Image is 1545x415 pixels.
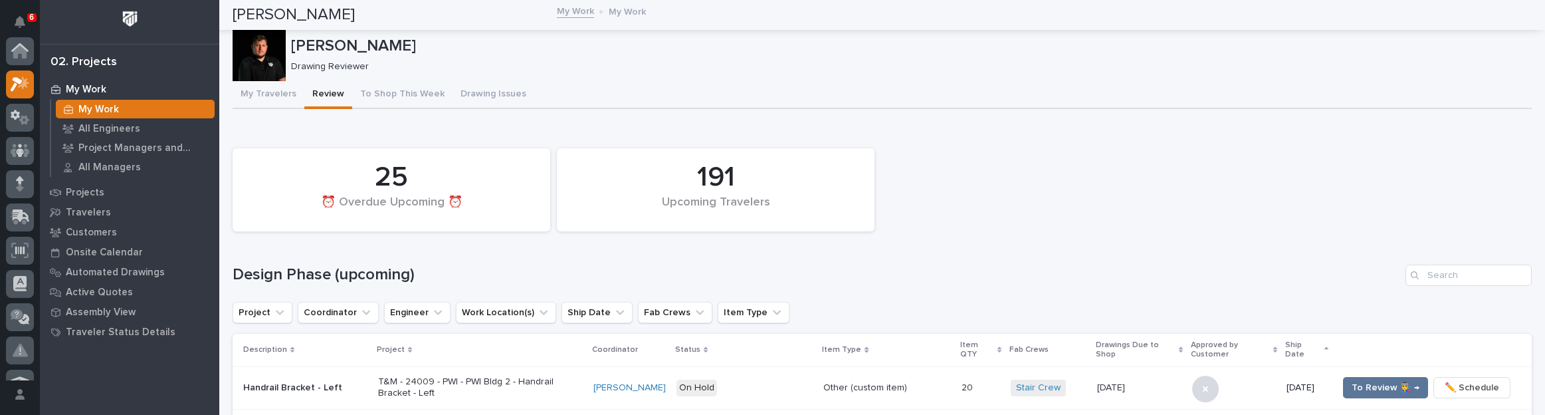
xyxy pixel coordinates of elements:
[29,13,34,22] p: 6
[453,81,534,109] button: Drawing Issues
[118,7,142,31] img: Workspace Logo
[40,202,219,222] a: Travelers
[243,382,367,394] p: Handrail Bracket - Left
[1009,343,1049,357] p: Fab Crews
[51,55,117,70] div: 02. Projects
[378,376,583,399] p: T&M - 24009 - PWI - PWI Bldg 2 - Handrail Bracket - Left
[1016,382,1061,394] a: Stair Crew
[676,380,717,396] div: On Hold
[609,3,646,18] p: My Work
[66,187,104,199] p: Projects
[822,343,861,357] p: Item Type
[291,61,1521,72] p: Drawing Reviewer
[377,343,405,357] p: Project
[40,222,219,242] a: Customers
[592,343,638,357] p: Coordinator
[40,182,219,202] a: Projects
[66,307,136,319] p: Assembly View
[579,196,852,223] div: Upcoming Travelers
[579,161,852,194] div: 191
[1096,338,1176,362] p: Drawings Due to Shop
[255,196,528,223] div: ⏰ Overdue Upcoming ⏰
[66,207,111,219] p: Travelers
[1405,265,1532,286] input: Search
[78,162,141,174] p: All Managers
[291,37,1526,56] p: [PERSON_NAME]
[593,382,666,394] a: [PERSON_NAME]
[718,302,789,323] button: Item Type
[40,242,219,262] a: Onsite Calendar
[40,282,219,302] a: Active Quotes
[40,79,219,99] a: My Work
[255,161,528,194] div: 25
[1343,377,1428,398] button: To Review 👨‍🏭 →
[1097,380,1128,394] p: [DATE]
[962,380,976,394] p: 20
[66,227,117,239] p: Customers
[51,138,219,157] a: Project Managers and Engineers
[1445,380,1499,396] span: ✏️ Schedule
[66,247,143,259] p: Onsite Calendar
[1352,380,1419,396] span: To Review 👨‍🏭 →
[562,302,633,323] button: Ship Date
[66,327,175,339] p: Traveler Status Details
[352,81,453,109] button: To Shop This Week
[40,302,219,322] a: Assembly View
[51,158,219,176] a: All Managers
[675,343,700,357] p: Status
[233,81,304,109] button: My Travelers
[638,302,712,323] button: Fab Crews
[66,84,106,96] p: My Work
[66,267,165,279] p: Automated Drawings
[1191,338,1270,362] p: Approved by Customer
[960,338,993,362] p: Item QTY
[456,302,556,323] button: Work Location(s)
[66,287,133,299] p: Active Quotes
[384,302,451,323] button: Engineer
[51,119,219,138] a: All Engineers
[51,100,219,118] a: My Work
[233,366,1532,409] tr: Handrail Bracket - LeftT&M - 24009 - PWI - PWI Bldg 2 - Handrail Bracket - Left[PERSON_NAME] On H...
[233,302,292,323] button: Project
[1287,382,1327,394] p: [DATE]
[78,104,119,116] p: My Work
[557,3,594,18] a: My Work
[78,142,209,154] p: Project Managers and Engineers
[40,262,219,282] a: Automated Drawings
[1433,377,1510,398] button: ✏️ Schedule
[1285,338,1320,362] p: Ship Date
[304,81,352,109] button: Review
[6,8,34,36] button: Notifications
[298,302,379,323] button: Coordinator
[243,343,287,357] p: Description
[17,16,34,37] div: Notifications6
[233,265,1400,285] h1: Design Phase (upcoming)
[823,382,951,394] p: Other (custom item)
[40,322,219,342] a: Traveler Status Details
[78,123,140,135] p: All Engineers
